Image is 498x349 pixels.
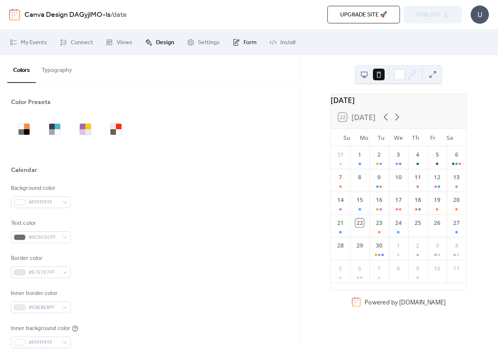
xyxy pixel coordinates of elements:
[424,129,441,146] div: Fr
[433,196,441,204] div: 19
[433,219,441,227] div: 26
[336,173,345,181] div: 7
[7,55,36,83] button: Colors
[336,196,345,204] div: 14
[375,264,383,273] div: 7
[336,241,345,250] div: 28
[21,38,47,47] span: My Events
[394,241,403,250] div: 1
[452,264,461,273] div: 11
[390,129,407,146] div: We
[394,219,403,227] div: 24
[227,32,262,52] a: Form
[375,196,383,204] div: 16
[340,11,387,19] span: Upgrade site 🚀
[11,184,69,193] div: Background color
[452,150,461,159] div: 6
[433,241,441,250] div: 3
[198,38,220,47] span: Settings
[414,150,422,159] div: 4
[355,129,373,146] div: Mo
[433,173,441,181] div: 12
[11,166,37,174] div: Calendar
[110,8,113,22] b: /
[414,264,422,273] div: 9
[355,150,364,159] div: 1
[11,254,69,263] div: Border color
[394,173,403,181] div: 10
[433,264,441,273] div: 10
[327,6,400,23] button: Upgrade site 🚀
[471,5,489,24] div: U
[11,324,70,333] div: Inner background color
[140,32,180,52] a: Design
[414,241,422,250] div: 2
[365,298,446,306] div: Powered by
[414,219,422,227] div: 25
[28,303,59,312] span: #EBEBEBFF
[100,32,138,52] a: Views
[355,173,364,181] div: 8
[355,196,364,204] div: 15
[414,196,422,204] div: 18
[9,9,20,20] img: logo
[355,241,364,250] div: 29
[331,94,466,106] div: [DATE]
[28,198,59,207] span: #FFFFFFFF
[156,38,174,47] span: Design
[338,129,355,146] div: Su
[117,38,132,47] span: Views
[336,150,345,159] div: 31
[28,338,59,347] span: #FFFFFFFF
[264,32,301,52] a: Install
[336,219,345,227] div: 21
[375,150,383,159] div: 2
[11,289,69,298] div: Inner border color
[28,268,59,277] span: #E7E7E7FF
[394,150,403,159] div: 3
[452,241,461,250] div: 4
[375,219,383,227] div: 23
[355,264,364,273] div: 6
[407,129,424,146] div: Th
[4,32,52,52] a: My Events
[113,8,127,22] b: date
[182,32,225,52] a: Settings
[24,8,110,22] a: Canva Design DAGyjlMO-ls
[452,219,461,227] div: 27
[375,241,383,250] div: 30
[71,38,93,47] span: Connect
[244,38,257,47] span: Form
[433,150,441,159] div: 5
[11,219,69,228] div: Text color
[373,129,390,146] div: Tu
[355,219,364,227] div: 22
[280,38,295,47] span: Install
[399,298,446,306] a: [DOMAIN_NAME]
[414,173,422,181] div: 11
[452,173,461,181] div: 13
[36,55,78,82] button: Typography
[336,264,345,273] div: 5
[375,173,383,181] div: 9
[394,264,403,273] div: 8
[54,32,98,52] a: Connect
[28,233,59,242] span: #6C6C6CFF
[452,196,461,204] div: 20
[11,98,51,107] div: Color Presets
[394,196,403,204] div: 17
[441,129,459,146] div: Sa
